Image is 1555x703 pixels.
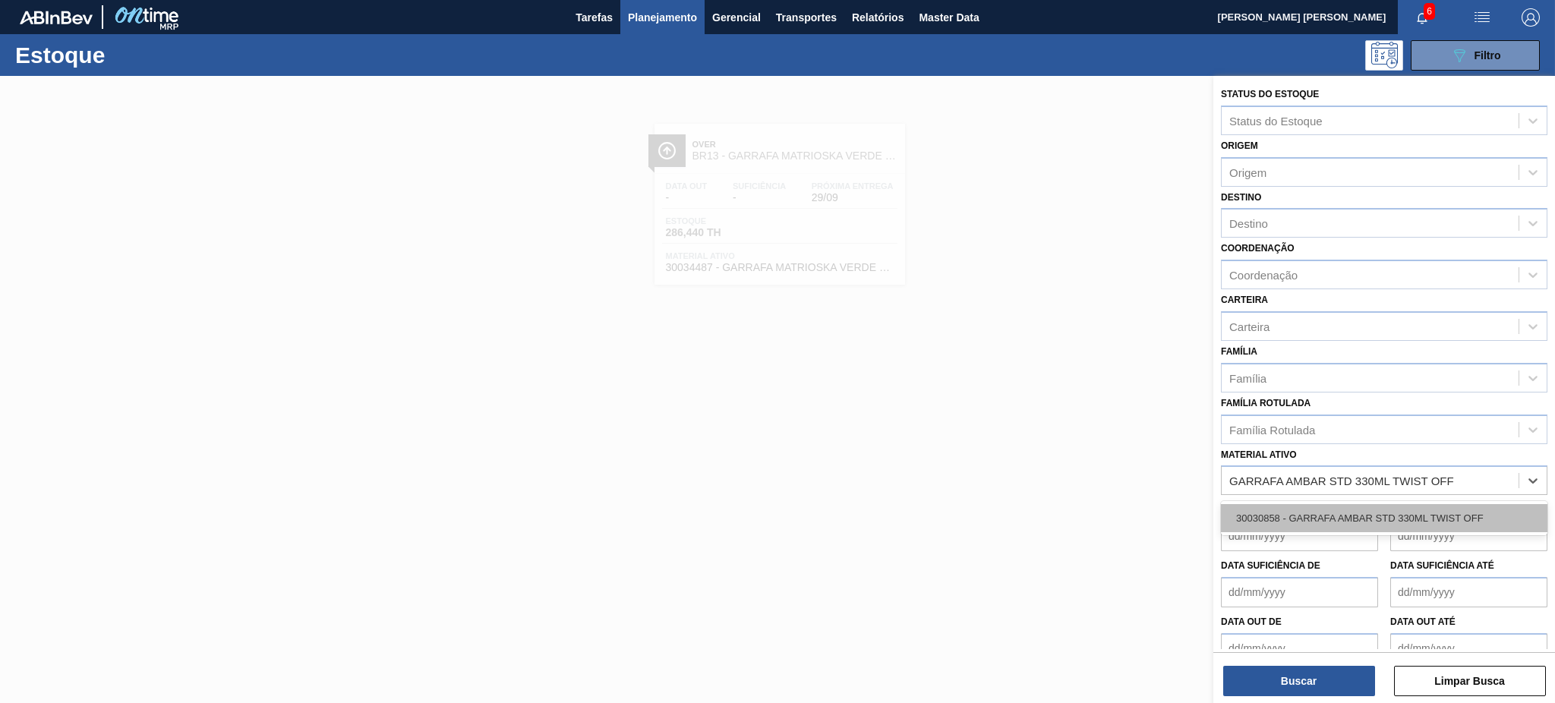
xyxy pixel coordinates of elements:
label: Status do Estoque [1221,89,1319,99]
div: Carteira [1229,320,1270,333]
div: Status do Estoque [1229,114,1323,127]
label: Data suficiência até [1390,560,1494,571]
div: Família Rotulada [1229,423,1315,436]
span: Transportes [776,8,837,27]
input: dd/mm/yyyy [1390,521,1547,551]
label: Origem [1221,140,1258,151]
img: userActions [1473,8,1491,27]
span: Relatórios [852,8,904,27]
div: Destino [1229,217,1268,230]
button: Notificações [1398,7,1446,28]
img: TNhmsLtSVTkK8tSr43FrP2fwEKptu5GPRR3wAAAABJRU5ErkJggg== [20,11,93,24]
div: Coordenação [1229,269,1298,282]
label: Família Rotulada [1221,398,1311,408]
div: 30030858 - GARRAFA AMBAR STD 330ML TWIST OFF [1221,504,1547,532]
input: dd/mm/yyyy [1221,633,1378,664]
span: Master Data [919,8,979,27]
div: Origem [1229,166,1266,178]
label: Material ativo [1221,449,1297,460]
span: Filtro [1475,49,1501,61]
span: Tarefas [576,8,613,27]
label: Data suficiência de [1221,560,1320,571]
h1: Estoque [15,46,244,64]
img: Logout [1522,8,1540,27]
div: Família [1229,371,1266,384]
label: Destino [1221,192,1261,203]
label: Carteira [1221,295,1268,305]
label: Coordenação [1221,243,1295,254]
input: dd/mm/yyyy [1221,577,1378,607]
span: Planejamento [628,8,697,27]
div: Pogramando: nenhum usuário selecionado [1365,40,1403,71]
input: dd/mm/yyyy [1390,577,1547,607]
label: Data out de [1221,616,1282,627]
span: Gerencial [712,8,761,27]
label: Família [1221,346,1257,357]
button: Filtro [1411,40,1540,71]
span: 6 [1424,3,1435,20]
input: dd/mm/yyyy [1221,521,1378,551]
input: dd/mm/yyyy [1390,633,1547,664]
label: Data out até [1390,616,1456,627]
